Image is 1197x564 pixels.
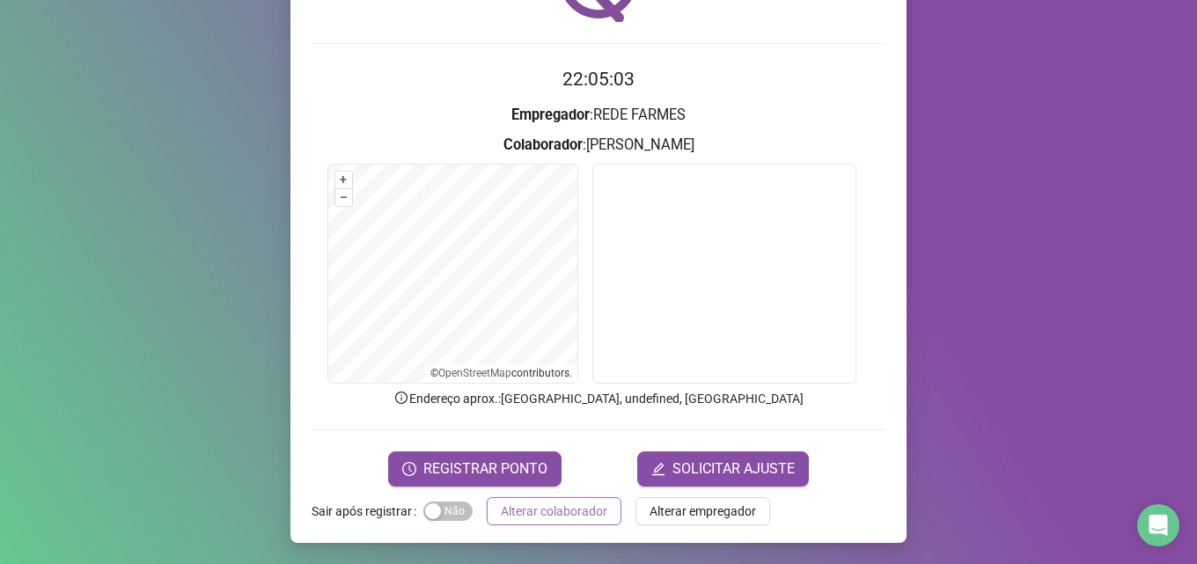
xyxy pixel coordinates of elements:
[312,389,885,408] p: Endereço aprox. : [GEOGRAPHIC_DATA], undefined, [GEOGRAPHIC_DATA]
[335,172,352,188] button: +
[402,462,416,476] span: clock-circle
[312,134,885,157] h3: : [PERSON_NAME]
[650,502,756,521] span: Alterar empregador
[312,104,885,127] h3: : REDE FARMES
[637,451,809,487] button: editSOLICITAR AJUSTE
[312,497,423,525] label: Sair após registrar
[503,136,583,153] strong: Colaborador
[438,367,511,379] a: OpenStreetMap
[487,497,621,525] button: Alterar colaborador
[430,367,572,379] li: © contributors.
[501,502,607,521] span: Alterar colaborador
[651,462,665,476] span: edit
[393,390,409,406] span: info-circle
[672,458,795,480] span: SOLICITAR AJUSTE
[635,497,770,525] button: Alterar empregador
[423,458,547,480] span: REGISTRAR PONTO
[388,451,562,487] button: REGISTRAR PONTO
[562,69,635,90] time: 22:05:03
[511,106,590,123] strong: Empregador
[335,189,352,206] button: –
[1137,504,1179,546] div: Open Intercom Messenger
